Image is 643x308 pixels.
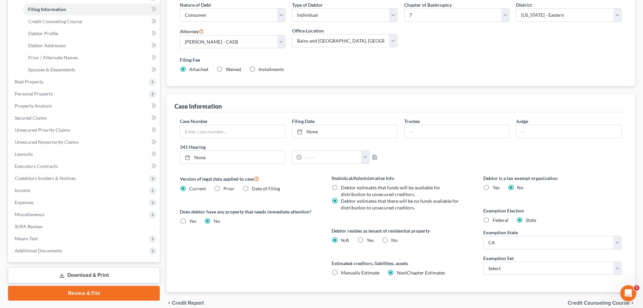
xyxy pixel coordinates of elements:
label: Filing Fee [180,56,622,63]
span: NextChapter Estimates [397,270,445,275]
span: Codebtors Insiders & Notices [15,175,76,181]
a: Property Analysis [9,100,160,112]
span: Yes [189,218,196,224]
span: Means Test [15,236,38,241]
span: Expenses [15,199,34,205]
a: Credit Counseling Course [23,15,160,27]
span: Spouses & Dependents [28,67,75,72]
label: Office Location [292,27,324,34]
span: Prior [223,186,234,191]
span: Debtor estimates that funds will be available for distribution to unsecured creditors. [341,185,440,197]
span: Additional Documents [15,248,62,253]
div: Case Information [174,102,222,110]
span: State [526,217,536,223]
label: Debtor resides as tenant of residential property [332,227,470,234]
span: Unsecured Nonpriority Claims [15,139,79,145]
span: Filing Information [28,6,66,12]
a: SOFA Review [9,221,160,233]
a: Spouses & Dependents [23,64,160,76]
a: None [292,125,397,138]
input: -- : -- [302,151,362,164]
a: Unsecured Priority Claims [9,124,160,136]
span: Yes [367,237,374,243]
span: Attached [189,66,208,72]
label: Chapter of Bankruptcy [404,1,452,8]
label: District [516,1,532,8]
span: 5 [634,285,639,291]
span: Prior / Alternate Names [28,55,78,60]
span: Debtor estimates that there will be no funds available for distribution to unsecured creditors. [341,198,459,210]
span: Secured Claims [15,115,47,121]
label: Nature of Debt [180,1,211,8]
i: chevron_right [630,300,635,306]
iframe: Intercom live chat [620,285,636,301]
a: Debtor Profile [23,27,160,40]
span: Debtor Profile [28,30,58,36]
span: Property Analysis [15,103,52,109]
span: Current [189,186,206,191]
a: Debtor Addresses [23,40,160,52]
label: Case Number [180,118,208,125]
span: Yes [493,185,500,190]
i: chevron_left [166,300,172,306]
span: Installments [259,66,284,72]
span: No [391,237,398,243]
span: Credit Counseling Course [28,18,82,24]
a: Unsecured Nonpriority Claims [9,136,160,148]
a: Prior / Alternate Names [23,52,160,64]
input: -- [516,125,621,138]
span: Executory Contracts [15,163,58,169]
span: N/A [341,237,349,243]
label: Debtor is a tax exempt organization [483,175,622,182]
a: Secured Claims [9,112,160,124]
span: Debtor Addresses [28,43,66,48]
span: Miscellaneous [15,211,45,217]
span: Date of Filing [252,186,280,191]
span: Income [15,187,30,193]
span: Credit Report [172,300,204,306]
span: Unsecured Priority Claims [15,127,70,133]
label: 341 Hearing [176,143,401,150]
label: Type of Debtor [292,1,323,8]
span: Credit Counseling Course [568,300,630,306]
span: Waived [226,66,241,72]
label: Estimated creditors, liabilities, assets [332,260,470,267]
a: Lawsuits [9,148,160,160]
a: Review & File [8,286,160,301]
span: Lawsuits [15,151,33,157]
a: Download & Print [8,267,160,283]
label: Exemption Election [483,207,622,214]
input: -- [405,125,509,138]
button: Credit Counseling Course chevron_right [568,300,635,306]
label: Does debtor have any property that needs immediate attention? [180,208,318,215]
label: Exemption Set [483,255,514,262]
span: No [214,218,220,224]
label: Filing Date [292,118,314,125]
span: No [517,185,523,190]
span: Personal Property [15,91,53,97]
label: Attorney [180,27,204,35]
label: Exemption State [483,229,518,236]
label: Judge [516,118,528,125]
span: Federal [493,217,508,223]
a: None [180,151,285,164]
button: chevron_left Credit Report [166,300,204,306]
label: Statistical/Administrative Info [332,175,470,182]
a: Filing Information [23,3,160,15]
input: Enter case number... [180,125,285,138]
a: Executory Contracts [9,160,160,172]
span: Manually Estimate [341,270,379,275]
label: Trustee [404,118,420,125]
span: Real Property [15,79,44,84]
span: SOFA Review [15,224,43,229]
label: Version of legal data applied to case [180,175,318,183]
